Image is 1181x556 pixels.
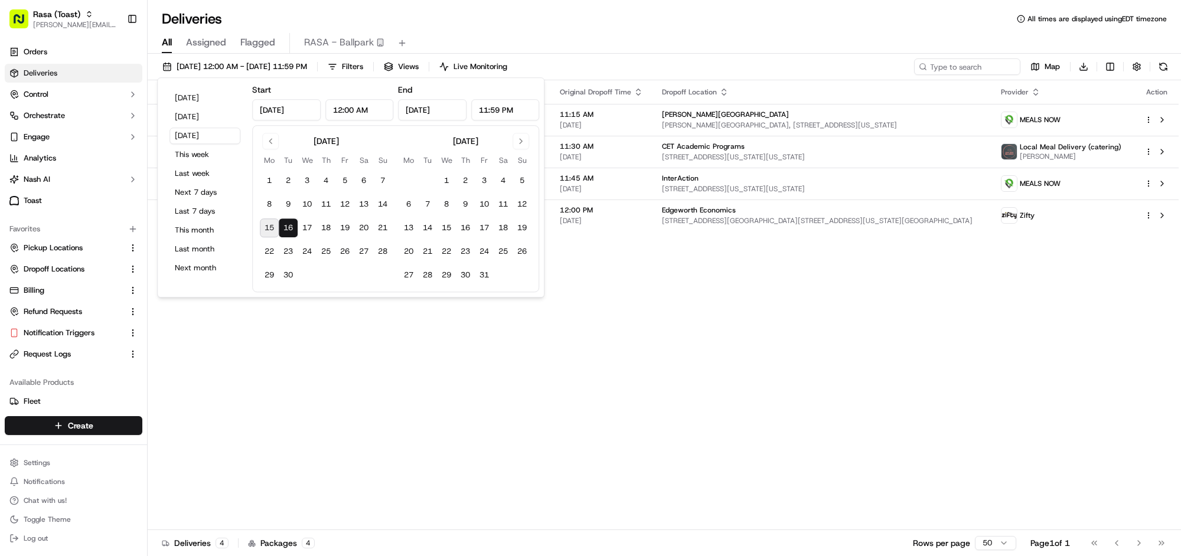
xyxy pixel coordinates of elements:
[24,47,47,57] span: Orders
[1001,176,1017,191] img: melas_now_logo.png
[12,204,31,223] img: ezil cloma
[279,195,298,214] button: 9
[9,285,123,296] a: Billing
[298,195,317,214] button: 10
[662,142,745,151] span: CET Academic Programs
[5,416,142,435] button: Create
[5,492,142,509] button: Chat with us!
[169,203,240,220] button: Last 7 days
[260,242,279,261] button: 22
[335,171,354,190] button: 5
[95,259,194,280] a: 💻API Documentation
[314,135,339,147] div: [DATE]
[456,218,475,237] button: 16
[914,58,1020,75] input: Type to search
[513,154,531,166] th: Sunday
[53,113,194,125] div: Start new chat
[279,154,298,166] th: Tuesday
[216,538,229,548] div: 4
[454,61,507,72] span: Live Monitoring
[1001,87,1029,97] span: Provider
[24,243,83,253] span: Pickup Locations
[169,260,240,276] button: Next month
[5,511,142,528] button: Toggle Theme
[118,293,143,302] span: Pylon
[5,530,142,547] button: Log out
[475,171,494,190] button: 3
[9,349,123,359] a: Request Logs
[1001,112,1017,127] img: melas_now_logo.png
[399,218,418,237] button: 13
[100,265,109,274] div: 💻
[560,174,643,183] span: 11:45 AM
[33,20,118,30] button: [PERSON_NAME][EMAIL_ADDRESS][DOMAIN_NAME]
[354,154,373,166] th: Saturday
[513,218,531,237] button: 19
[9,243,123,253] a: Pickup Locations
[1045,61,1060,72] span: Map
[437,195,456,214] button: 8
[399,195,418,214] button: 6
[24,264,90,276] span: Knowledge Base
[24,89,48,100] span: Control
[5,373,142,392] div: Available Products
[252,84,271,95] label: Start
[112,264,190,276] span: API Documentation
[186,35,226,50] span: Assigned
[7,259,95,280] a: 📗Knowledge Base
[342,61,363,72] span: Filters
[1001,208,1017,223] img: zifty-logo-trans-sq.png
[304,35,374,50] span: RASA - Ballpark
[560,216,643,225] span: [DATE]
[5,392,142,411] button: Fleet
[177,61,307,72] span: [DATE] 12:00 AM - [DATE] 11:59 PM
[456,242,475,261] button: 23
[379,58,424,75] button: Views
[162,9,222,28] h1: Deliveries
[398,99,466,120] input: Date
[317,171,335,190] button: 4
[662,184,982,194] span: [STREET_ADDRESS][US_STATE][US_STATE]
[662,120,982,130] span: [PERSON_NAME][GEOGRAPHIC_DATA], [STREET_ADDRESS][US_STATE]
[169,184,240,201] button: Next 7 days
[373,242,392,261] button: 28
[418,218,437,237] button: 14
[162,35,172,50] span: All
[33,8,80,20] button: Rasa (Toast)
[80,183,84,192] span: •
[279,171,298,190] button: 2
[12,172,31,191] img: nakirzaman
[317,154,335,166] th: Thursday
[335,242,354,261] button: 26
[12,113,33,134] img: 1736555255976-a54dd68f-1ca7-489b-9aae-adbdc363a1c4
[418,242,437,261] button: 21
[5,220,142,238] div: Favorites
[1020,142,1121,152] span: Local Meal Delivery (catering)
[24,264,84,274] span: Dropoff Locations
[24,68,57,79] span: Deliveries
[494,242,513,261] button: 25
[24,534,48,543] span: Log out
[5,345,142,364] button: Request Logs
[1155,58,1172,75] button: Refresh
[169,90,240,106] button: [DATE]
[475,242,494,261] button: 24
[354,218,373,237] button: 20
[201,116,215,130] button: Start new chat
[560,87,631,97] span: Original Dropoff Time
[475,154,494,166] th: Friday
[9,264,123,274] a: Dropoff Locations
[5,127,142,146] button: Engage
[494,195,513,214] button: 11
[169,109,240,125] button: [DATE]
[87,183,112,192] span: [DATE]
[475,195,494,214] button: 10
[475,218,494,237] button: 17
[5,281,142,300] button: Billing
[24,477,65,486] span: Notifications
[24,110,65,121] span: Orchestrate
[37,183,78,192] span: nakirzaman
[560,120,643,130] span: [DATE]
[279,242,298,261] button: 23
